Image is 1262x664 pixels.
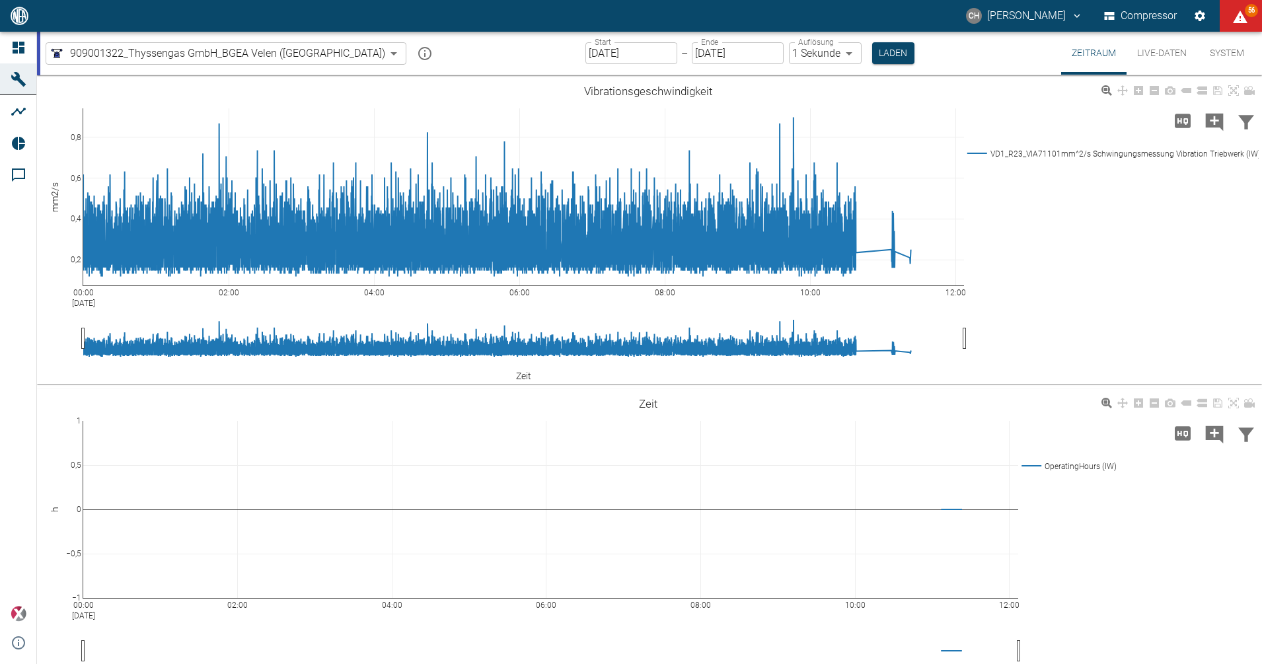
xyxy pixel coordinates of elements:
[1199,104,1230,138] button: Kommentar hinzufügen
[1197,32,1257,75] button: System
[595,36,611,48] label: Start
[70,46,385,61] span: 909001322_Thyssengas GmbH_BGEA Velen ([GEOGRAPHIC_DATA])
[798,36,834,48] label: Auflösung
[701,36,718,48] label: Ende
[964,4,1085,28] button: christoph.hartmann@neuman-esser.com
[9,7,30,24] img: logo
[1199,416,1230,451] button: Kommentar hinzufügen
[789,42,862,64] div: 1 Sekunde
[1061,32,1127,75] button: Zeitraum
[585,42,677,64] input: DD.MM.YYYY
[681,46,688,61] p: –
[966,8,982,24] div: CH
[49,46,385,61] a: 909001322_Thyssengas GmbH_BGEA Velen ([GEOGRAPHIC_DATA])
[692,42,784,64] input: DD.MM.YYYY
[1101,4,1180,28] button: Compressor
[1245,4,1258,17] span: 56
[412,40,438,67] button: mission info
[11,606,26,622] img: Xplore Logo
[1230,104,1262,138] button: Daten filtern
[1127,32,1197,75] button: Live-Daten
[1167,114,1199,126] span: Hohe Auflösung
[1167,426,1199,439] span: Hohe Auflösung
[1230,416,1262,451] button: Daten filtern
[872,42,914,64] button: Laden
[1188,4,1212,28] button: Einstellungen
